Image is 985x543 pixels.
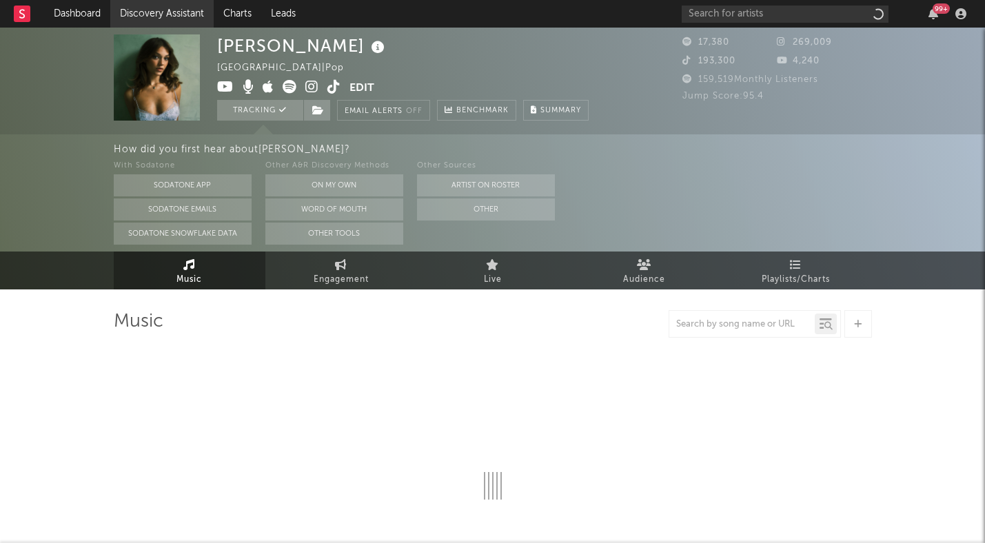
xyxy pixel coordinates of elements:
[540,107,581,114] span: Summary
[406,107,423,115] em: Off
[337,100,430,121] button: Email AlertsOff
[417,158,555,174] div: Other Sources
[928,8,938,19] button: 99+
[265,174,403,196] button: On My Own
[720,252,872,289] a: Playlists/Charts
[176,271,202,288] span: Music
[217,60,360,76] div: [GEOGRAPHIC_DATA] | Pop
[682,38,729,47] span: 17,380
[933,3,950,14] div: 99 +
[217,34,388,57] div: [PERSON_NAME]
[682,6,888,23] input: Search for artists
[682,75,818,84] span: 159,519 Monthly Listeners
[777,38,832,47] span: 269,009
[417,252,569,289] a: Live
[437,100,516,121] a: Benchmark
[523,100,589,121] button: Summary
[569,252,720,289] a: Audience
[623,271,665,288] span: Audience
[265,198,403,221] button: Word Of Mouth
[417,174,555,196] button: Artist on Roster
[114,174,252,196] button: Sodatone App
[114,198,252,221] button: Sodatone Emails
[484,271,502,288] span: Live
[682,92,764,101] span: Jump Score: 95.4
[349,80,374,97] button: Edit
[314,271,369,288] span: Engagement
[265,158,403,174] div: Other A&R Discovery Methods
[265,252,417,289] a: Engagement
[777,57,820,65] span: 4,240
[114,158,252,174] div: With Sodatone
[114,223,252,245] button: Sodatone Snowflake Data
[682,57,735,65] span: 193,300
[669,319,815,330] input: Search by song name or URL
[265,223,403,245] button: Other Tools
[456,103,509,119] span: Benchmark
[762,271,830,288] span: Playlists/Charts
[114,252,265,289] a: Music
[417,198,555,221] button: Other
[217,100,303,121] button: Tracking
